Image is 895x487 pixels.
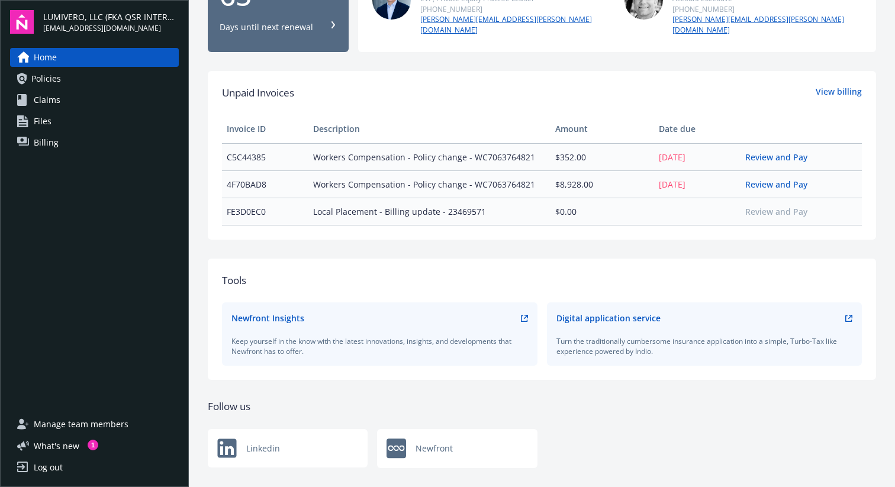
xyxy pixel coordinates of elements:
a: Policies [10,69,179,88]
span: Claims [34,91,60,109]
span: [EMAIL_ADDRESS][DOMAIN_NAME] [43,23,179,34]
td: 4F70BAD8 [222,170,308,198]
td: $8,928.00 [550,170,654,198]
img: Newfront logo [217,438,237,458]
td: $0.00 [550,198,654,225]
div: Turn the traditionally cumbersome insurance application into a simple, Turbo-Tax like experience ... [556,336,853,356]
span: LUMIVERO, LLC (FKA QSR INTERNATIONAL, LLC) [43,11,179,23]
span: Workers Compensation - Policy change - WC7063764821 [313,178,546,191]
td: FE3D0EC0 [222,198,308,225]
a: View billing [816,85,862,101]
a: [PERSON_NAME][EMAIL_ADDRESS][PERSON_NAME][DOMAIN_NAME] [672,14,862,36]
th: Description [308,115,550,143]
td: [DATE] [654,143,741,170]
button: What's new1 [10,440,98,452]
a: Review and Pay [745,179,817,190]
td: [DATE] [654,170,741,198]
a: Claims [10,91,179,109]
a: Newfront logoLinkedin [208,429,368,468]
div: Keep yourself in the know with the latest innovations, insights, and developments that Newfront h... [231,336,528,356]
th: Date due [654,115,741,143]
span: Manage team members [34,415,128,434]
div: Newfront [377,429,537,468]
span: Policies [31,69,61,88]
span: Home [34,48,57,67]
img: Newfront logo [387,438,406,459]
span: Billing [34,133,59,152]
a: Newfront logoNewfront [377,429,537,468]
a: Review and Pay [745,151,817,163]
div: Days until next renewal [220,21,313,33]
a: Billing [10,133,179,152]
div: Follow us [208,399,876,414]
div: Tools [222,273,862,288]
span: Files [34,112,51,131]
div: [PHONE_NUMBER] [420,4,610,14]
span: Local Placement - Billing update - 23469571 [313,205,546,218]
button: LUMIVERO, LLC (FKA QSR INTERNATIONAL, LLC)[EMAIL_ADDRESS][DOMAIN_NAME] [43,10,179,34]
div: Digital application service [556,312,661,324]
div: [PHONE_NUMBER] [672,4,862,14]
span: Unpaid Invoices [222,85,294,101]
div: 1 [88,440,98,450]
th: Invoice ID [222,115,308,143]
a: Manage team members [10,415,179,434]
span: What ' s new [34,440,79,452]
div: Linkedin [208,429,368,467]
td: $352.00 [550,143,654,170]
a: Home [10,48,179,67]
img: navigator-logo.svg [10,10,34,34]
div: Newfront Insights [231,312,304,324]
a: [PERSON_NAME][EMAIL_ADDRESS][PERSON_NAME][DOMAIN_NAME] [420,14,610,36]
th: Amount [550,115,654,143]
a: Files [10,112,179,131]
span: Workers Compensation - Policy change - WC7063764821 [313,151,546,163]
td: C5C44385 [222,143,308,170]
div: Log out [34,458,63,477]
